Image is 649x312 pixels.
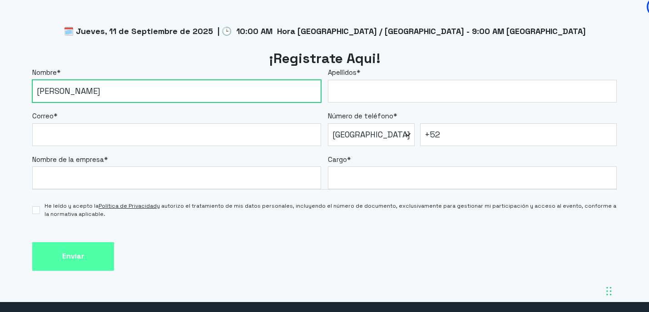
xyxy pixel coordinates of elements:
[45,202,616,218] span: He leído y acepto la y autorizo el tratamiento de mis datos personales, incluyendo el número de d...
[32,49,616,68] h2: ¡Registrate Aqui!
[328,112,393,120] span: Número de teléfono
[32,112,54,120] span: Correo
[32,68,57,77] span: Nombre
[32,206,40,214] input: He leído y acepto laPolítica de Privacidady autorizo el tratamiento de mis datos personales, incl...
[32,242,114,271] input: Enviar
[606,278,612,305] div: Arrastrar
[486,185,649,312] div: Widget de chat
[64,26,586,36] span: 🗓️ Jueves, 11 de Septiembre de 2025 | 🕒 10:00 AM Hora [GEOGRAPHIC_DATA] / [GEOGRAPHIC_DATA] - 9:0...
[328,68,357,77] span: Apellidos
[486,185,649,312] iframe: Chat Widget
[32,155,104,164] span: Nombre de la empresa
[328,155,347,164] span: Cargo
[99,202,157,210] a: Política de Privacidad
